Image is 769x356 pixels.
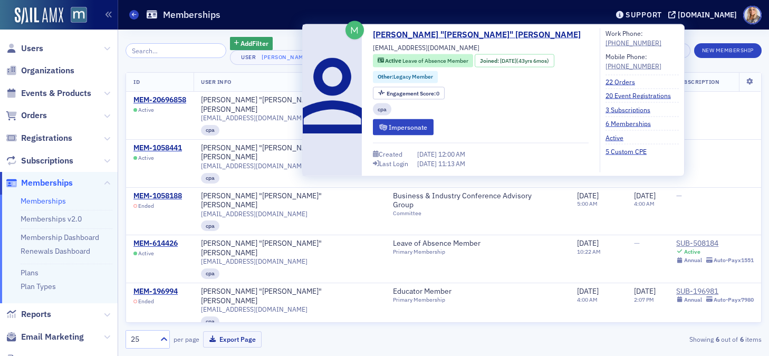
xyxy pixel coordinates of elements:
div: Active: Active: Leave of Absence Member [373,54,473,68]
span: [EMAIL_ADDRESS][DOMAIN_NAME] [201,210,307,218]
img: SailAMX [71,7,87,23]
span: Reports [21,309,51,320]
a: Plan Types [21,282,56,291]
span: [EMAIL_ADDRESS][DOMAIN_NAME] [201,257,307,265]
a: Renewals Dashboard [21,246,90,256]
a: Orders [6,110,47,121]
span: Users [21,43,43,54]
span: 12:00 AM [438,149,465,158]
span: User Info [201,78,232,85]
span: [DATE] [634,191,656,200]
span: ID [133,78,140,85]
button: [DOMAIN_NAME] [668,11,741,18]
input: Search… [126,43,226,58]
span: Other : [378,73,393,80]
a: [PERSON_NAME] "[PERSON_NAME]" [PERSON_NAME] [201,239,378,257]
div: cpa [201,316,219,327]
span: [DATE] [577,286,599,296]
a: [PERSON_NAME] "[PERSON_NAME]" [PERSON_NAME] [201,95,378,114]
label: per page [174,334,199,344]
a: Business & Industry Conference Advisory Group [393,191,562,210]
a: [PHONE_NUMBER] [605,61,661,71]
div: Other: [373,71,438,83]
button: AddFilter [230,37,273,50]
a: 20 Event Registrations [605,91,679,100]
span: Active [385,57,402,64]
time: 4:00 AM [634,200,655,207]
a: Active Leave of Absence Member [378,56,468,65]
span: [DATE] [577,238,599,248]
a: Users [6,43,43,54]
div: [DOMAIN_NAME] [678,10,737,20]
div: cpa [201,173,219,184]
div: [PERSON_NAME] ([EMAIL_ADDRESS][DOMAIN_NAME]) [262,54,414,61]
div: Primary Membership [393,296,461,303]
div: 0 [387,90,440,96]
a: SUB-508184 [676,239,754,248]
span: Active [138,107,154,113]
a: MEM-196994 [133,287,178,296]
span: [EMAIL_ADDRESS][DOMAIN_NAME] [201,305,307,313]
span: Orders [21,110,47,121]
a: [PERSON_NAME] "[PERSON_NAME]" [PERSON_NAME] [201,287,378,305]
a: Registrations [6,132,72,144]
span: Add Filter [241,39,268,48]
span: Memberships [21,177,73,189]
div: SUB-196981 [676,287,754,296]
span: [EMAIL_ADDRESS][DOMAIN_NAME] [201,114,307,122]
div: Primary Membership [393,248,490,255]
a: New Membership [694,45,762,54]
div: cpa [373,103,391,116]
a: 3 Subscriptions [605,104,658,114]
span: Joined : [480,56,500,65]
a: Leave of Absence Member [393,239,490,248]
div: Mobile Phone: [605,51,661,71]
span: [DATE] [634,286,656,296]
img: SailAMX [15,7,63,24]
span: [DATE] [577,191,599,200]
a: MEM-1058441 [133,143,182,153]
span: Engagement Score : [387,89,437,97]
span: [DATE] [500,56,516,64]
div: Joined: 1982-02-17 00:00:00 [475,54,554,68]
div: Annual [684,257,702,264]
a: Memberships v2.0 [21,214,82,224]
time: 2:07 PM [634,296,654,303]
a: [PHONE_NUMBER] [605,38,661,47]
span: — [676,191,682,200]
a: MEM-1058188 [133,191,182,201]
h1: Memberships [163,8,220,21]
strong: 6 [714,334,721,344]
a: MEM-614426 [133,239,178,248]
a: Organizations [6,65,74,76]
div: Active [684,248,700,255]
a: Other:Legacy Member [378,73,433,81]
div: Auto-Pay x7980 [714,296,754,303]
a: 6 Memberships [605,119,659,128]
div: Created [379,151,402,157]
a: Email Marketing [6,331,84,343]
a: Membership Dashboard [21,233,99,242]
a: 5 Custom CPE [605,146,655,156]
span: Registrations [21,132,72,144]
a: Subscriptions [6,155,73,167]
a: MEM-20696858 [133,95,186,105]
strong: 6 [738,334,745,344]
a: Events & Products [6,88,91,99]
a: Plans [21,268,39,277]
a: Active [605,132,631,142]
div: cpa [201,125,219,136]
span: Events & Products [21,88,91,99]
time: 10:22 AM [577,248,601,255]
a: [PERSON_NAME] "[PERSON_NAME]" [PERSON_NAME] [201,143,378,162]
span: Profile [743,6,762,24]
button: Impersonate [373,119,434,136]
time: 5:00 AM [577,200,598,207]
span: — [634,238,640,248]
